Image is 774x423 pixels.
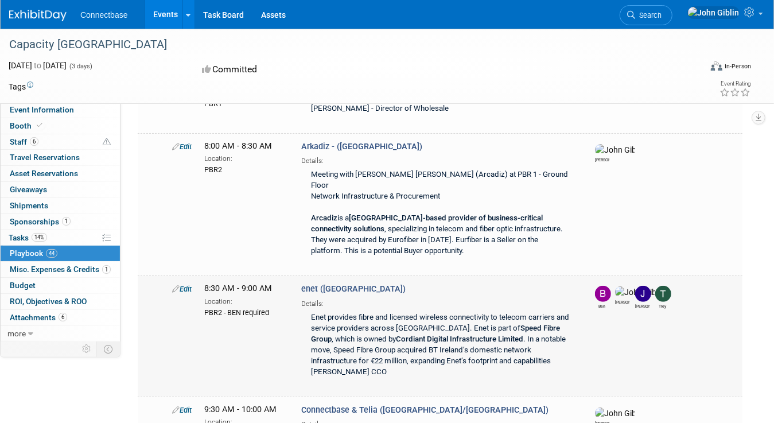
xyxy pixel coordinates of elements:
[10,185,47,194] span: Giveaways
[301,100,575,119] div: [PERSON_NAME] - Director of Wholesale
[1,102,120,118] a: Event Information
[595,144,635,156] img: John Giblin
[301,405,549,415] span: Connectbase & Telia ([GEOGRAPHIC_DATA]/[GEOGRAPHIC_DATA])
[80,10,128,20] span: Connectbase
[301,284,406,294] span: enet ([GEOGRAPHIC_DATA])
[46,249,57,258] span: 44
[37,122,42,129] i: Booth reservation complete
[635,286,651,302] img: James Grant
[97,341,120,356] td: Toggle Event Tabs
[10,121,45,130] span: Booth
[1,134,120,150] a: Staff6
[9,233,47,242] span: Tasks
[1,198,120,214] a: Shipments
[635,302,649,309] div: James Grant
[1,182,120,197] a: Giveaways
[10,265,111,274] span: Misc. Expenses & Credits
[635,11,662,20] span: Search
[301,166,575,261] div: Meeting with [PERSON_NAME] [PERSON_NAME] (Arcadiz) at PBR 1 - Ground Floor Network Infrastructure...
[204,405,277,414] span: 9:30 AM - 10:00 AM
[1,294,120,309] a: ROI, Objectives & ROO
[311,214,337,222] b: Arcadiz
[10,153,80,162] span: Travel Reservations
[641,60,751,77] div: Event Format
[1,246,120,261] a: Playbook44
[172,142,192,151] a: Edit
[595,302,609,309] div: Ben Edmond
[1,230,120,246] a: Tasks14%
[10,105,74,114] span: Event Information
[59,313,67,321] span: 6
[1,278,120,293] a: Budget
[10,249,57,258] span: Playbook
[311,324,560,343] b: Speed Fibre Group
[204,284,272,293] span: 8:30 AM - 9:00 AM
[204,295,284,306] div: Location:
[301,153,575,166] div: Details:
[204,152,284,164] div: Location:
[9,10,67,21] img: ExhibitDay
[595,286,611,302] img: Ben Edmond
[204,141,272,151] span: 8:00 AM - 8:30 AM
[10,201,48,210] span: Shipments
[172,285,192,293] a: Edit
[719,81,750,87] div: Event Rating
[103,137,111,148] span: Potential Scheduling Conflict -- at least one attendee is tagged in another overlapping event.
[77,341,97,356] td: Personalize Event Tab Strip
[5,34,688,55] div: Capacity [GEOGRAPHIC_DATA]
[10,313,67,322] span: Attachments
[687,6,740,19] img: John Giblin
[711,61,722,71] img: Format-Inperson.png
[10,297,87,306] span: ROI, Objectives & ROO
[1,262,120,277] a: Misc. Expenses & Credits1
[1,310,120,325] a: Attachments6
[311,214,543,233] b: [GEOGRAPHIC_DATA]-based provider of business-critical connectivity solutions
[595,408,635,419] img: John Giblin
[102,265,111,274] span: 1
[1,150,120,165] a: Travel Reservations
[655,286,671,302] img: Trey Willis
[10,281,36,290] span: Budget
[172,406,192,414] a: Edit
[1,166,120,181] a: Asset Reservations
[615,286,655,298] img: John Giblin
[10,217,71,226] span: Sponsorships
[9,81,33,92] td: Tags
[301,296,575,309] div: Details:
[615,298,629,305] div: John Giblin
[68,63,92,70] span: (3 days)
[10,137,38,146] span: Staff
[204,306,284,318] div: PBR2 - BEN required
[62,217,71,226] span: 1
[32,233,47,242] span: 14%
[620,5,672,25] a: Search
[301,142,422,152] span: Arkadiz - ([GEOGRAPHIC_DATA])
[655,302,670,309] div: Trey Willis
[204,164,284,175] div: PBR2
[1,214,120,230] a: Sponsorships1
[10,169,78,178] span: Asset Reservations
[30,137,38,146] span: 6
[1,118,120,134] a: Booth
[301,309,575,382] div: Enet provides fibre and licensed wireless connectivity to telecom carriers and service providers ...
[32,61,43,70] span: to
[7,329,26,338] span: more
[1,326,120,341] a: more
[9,61,67,70] span: [DATE] [DATE]
[595,156,609,163] div: John Giblin
[724,62,751,71] div: In-Person
[396,335,523,343] b: Cordiant Digital Infrastructure Limited
[199,60,434,80] div: Committed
